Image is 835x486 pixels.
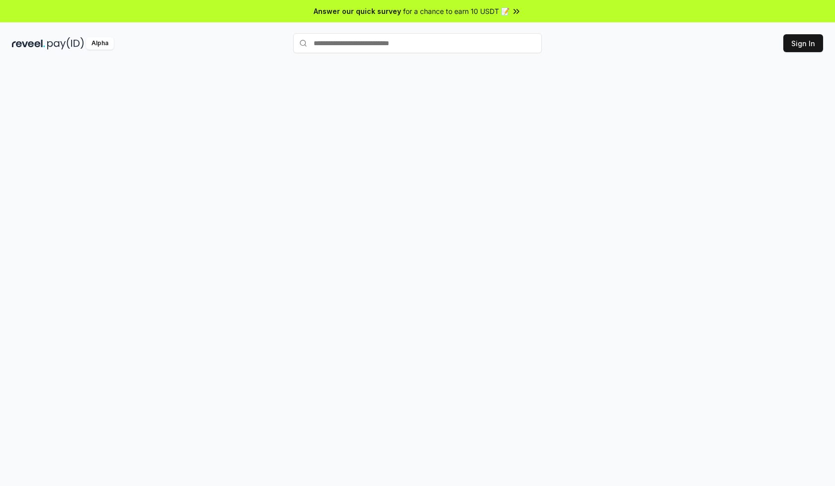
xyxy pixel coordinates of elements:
[47,37,84,50] img: pay_id
[86,37,114,50] div: Alpha
[314,6,401,16] span: Answer our quick survey
[783,34,823,52] button: Sign In
[403,6,509,16] span: for a chance to earn 10 USDT 📝
[12,37,45,50] img: reveel_dark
